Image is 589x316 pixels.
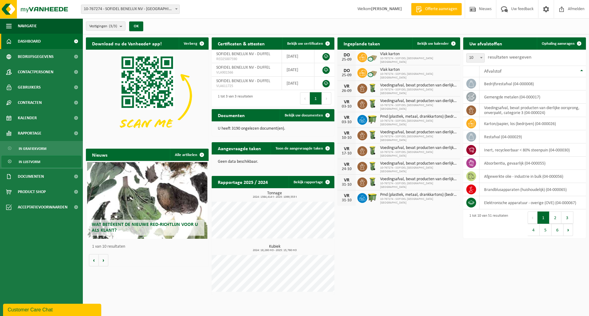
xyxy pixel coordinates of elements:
[367,161,378,171] img: WB-0140-HPE-GN-50
[18,80,41,95] span: Gebruikers
[367,130,378,140] img: WB-0140-HPE-GN-50
[542,42,575,46] span: Ophaling aanvragen
[484,69,502,74] span: Afvalstof
[528,211,537,224] button: Previous
[99,254,108,266] button: Volgende
[479,130,586,143] td: restafval (04-000029)
[467,54,484,62] span: 10
[212,37,271,49] h2: Certificaten & attesten
[285,113,323,117] span: Bekijk uw documenten
[367,83,378,93] img: WB-0140-HPE-GN-50
[380,161,457,166] span: Voedingsafval, bevat producten van dierlijke oorsprong, onverpakt, categorie 3
[215,196,334,199] span: 2024: 1384,414 t - 2025: 1099,553 t
[380,192,457,197] span: Pmd (plastiek, metaal, drankkartons) (bedrijven)
[341,167,353,171] div: 24-10
[341,151,353,156] div: 17-10
[380,114,457,119] span: Pmd (plastiek, metaal, drankkartons) (bedrijven)
[341,73,353,78] div: 25-09
[218,127,328,131] p: U heeft 3190 ongelezen document(en).
[380,166,457,173] span: 10-767274 - SOFIDEL [GEOGRAPHIC_DATA] [GEOGRAPHIC_DATA]
[212,142,267,154] h2: Aangevraagde taken
[479,157,586,170] td: absorbentia, gevaarlijk (04-000055)
[215,191,334,199] h3: Tonnage
[380,135,457,142] span: 10-767274 - SOFIDEL [GEOGRAPHIC_DATA] [GEOGRAPHIC_DATA]
[322,92,331,105] button: Next
[341,53,353,58] div: DO
[2,143,81,154] a: In grafiekvorm
[216,70,277,75] span: VLA901566
[479,170,586,183] td: afgewerkte olie - industrie in bulk (04-000056)
[380,72,457,80] span: 10-767274 - SOFIDEL [GEOGRAPHIC_DATA] [GEOGRAPHIC_DATA]
[216,52,270,56] span: SOFIDEL BENELUX NV - DUFFEL
[412,37,460,50] a: Bekijk uw kalender
[310,92,322,105] button: 1
[479,143,586,157] td: inert, recycleerbaar < 80% steenpuin (04-000030)
[341,89,353,93] div: 26-09
[371,7,402,11] strong: [PERSON_NAME]
[466,211,508,237] div: 1 tot 10 van 51 resultaten
[380,197,457,205] span: 10-767274 - SOFIDEL [GEOGRAPHIC_DATA] [GEOGRAPHIC_DATA]
[466,53,485,63] span: 10
[411,3,462,15] a: Offerte aanvragen
[341,58,353,62] div: 25-09
[18,49,54,64] span: Bedrijfsgegevens
[380,83,457,88] span: Voedingsafval, bevat producten van dierlijke oorsprong, onverpakt, categorie 3
[380,130,457,135] span: Voedingsafval, bevat producten van dierlijke oorsprong, onverpakt, categorie 3
[537,37,585,50] a: Ophaling aanvragen
[18,95,42,110] span: Contracten
[341,178,353,183] div: VR
[300,92,310,105] button: Previous
[282,37,334,50] a: Bekijk uw certificaten
[549,211,561,224] button: 2
[367,114,378,124] img: WB-1100-HPE-GN-50
[341,198,353,203] div: 31-10
[287,42,323,46] span: Bekijk uw certificaten
[488,55,531,60] label: resultaten weergeven
[341,105,353,109] div: 03-10
[86,149,114,161] h2: Nieuws
[18,18,37,34] span: Navigatie
[341,68,353,73] div: DO
[341,136,353,140] div: 10-10
[561,211,573,224] button: 3
[417,42,449,46] span: Bekijk uw kalender
[479,183,586,196] td: brandblusapparaten (huishoudelijk) (04-000065)
[89,22,117,31] span: Vestigingen
[479,90,586,104] td: gemengde metalen (04-000017)
[92,222,198,233] span: Wat betekent de nieuwe RED-richtlijn voor u als klant?
[552,224,564,236] button: 6
[380,177,457,182] span: Voedingsafval, bevat producten van dierlijke oorsprong, onverpakt, categorie 3
[380,182,457,189] span: 10-767274 - SOFIDEL [GEOGRAPHIC_DATA] [GEOGRAPHIC_DATA]
[380,67,457,72] span: Vlak karton
[380,99,457,104] span: Voedingsafval, bevat producten van dierlijke oorsprong, onverpakt, categorie 3
[18,184,46,200] span: Product Shop
[212,176,274,188] h2: Rapportage 2025 / 2024
[380,57,457,64] span: 10-767274 - SOFIDEL [GEOGRAPHIC_DATA] [GEOGRAPHIC_DATA]
[380,146,457,150] span: Voedingsafval, bevat producten van dierlijke oorsprong, onverpakt, categorie 3
[212,109,251,121] h2: Documenten
[18,200,67,215] span: Acceptatievoorwaarden
[129,21,143,31] button: OK
[463,37,508,49] h2: Uw afvalstoffen
[380,104,457,111] span: 10-767274 - SOFIDEL [GEOGRAPHIC_DATA] [GEOGRAPHIC_DATA]
[341,183,353,187] div: 31-10
[479,196,586,209] td: elektronische apparatuur - overige (OVE) (04-000067)
[282,77,314,90] td: [DATE]
[341,193,353,198] div: VR
[367,192,378,203] img: WB-1100-HPE-GN-50
[341,100,353,105] div: VR
[367,51,378,62] img: PB-CU
[92,245,206,249] p: 1 van 10 resultaten
[86,21,125,31] button: Vestigingen(3/3)
[18,169,44,184] span: Documenten
[341,120,353,124] div: 03-10
[81,5,179,13] span: 10-767274 - SOFIDEL BENELUX NV - DUFFEL
[275,147,323,150] span: Toon de aangevraagde taken
[215,249,334,252] span: 2024: 19,260 m3 - 2025: 15,760 m3
[337,37,386,49] h2: Ingeplande taken
[367,67,378,78] img: PB-CU
[86,50,209,142] img: Download de VHEPlus App
[380,52,457,57] span: Vlak karton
